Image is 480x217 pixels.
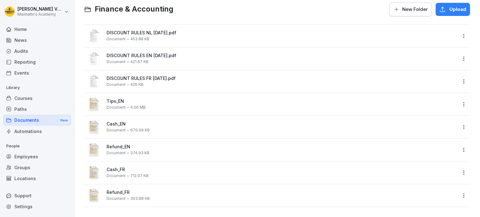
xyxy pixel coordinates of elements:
[107,37,126,41] span: Document
[3,115,71,126] div: Documents
[107,167,457,172] span: Cash_FR
[107,196,126,201] span: Document
[130,60,148,64] span: 421.67 KB
[130,37,149,41] span: 453.88 KB
[449,6,466,13] span: Upload
[3,67,71,78] a: Events
[107,121,457,127] span: Cash_EN
[130,174,148,178] span: 712.07 KB
[59,117,69,124] div: New
[107,151,126,155] span: Document
[389,2,432,16] button: New Folder
[107,99,457,104] span: Tips_EN
[3,35,71,46] a: News
[130,82,143,87] span: 426 KB
[3,46,71,57] a: Audits
[3,151,71,162] a: Employees
[130,151,149,155] span: 374.93 KB
[107,128,126,132] span: Document
[95,5,173,14] span: Finance & Accounting
[17,7,63,12] p: [PERSON_NAME] Vanderbeken
[3,24,71,35] a: Home
[130,128,150,132] span: 670.99 KB
[3,201,71,212] a: Settings
[107,53,457,58] span: DISCOUNT RULES EN [DATE].pdf
[130,196,150,201] span: 393.88 KB
[107,60,126,64] span: Document
[107,82,126,87] span: Document
[3,173,71,184] a: Locations
[436,3,470,16] button: Upload
[3,141,71,151] p: People
[3,104,71,115] a: Paths
[3,83,71,93] p: Library
[107,190,457,195] span: Refund_FR
[107,144,457,150] span: Refund_EN
[130,105,146,110] span: 4.06 MB
[17,12,63,17] p: Manhattn's Academy
[107,105,126,110] span: Document
[3,57,71,67] a: Reporting
[3,162,71,173] a: Groups
[3,115,71,126] a: DocumentsNew
[107,174,126,178] span: Document
[107,76,457,81] span: DISCOUNT RULES FR [DATE].pdf
[3,93,71,104] a: Courses
[107,30,457,36] span: DISCOUNT RULES NL [DATE].pdf
[402,6,428,13] span: New Folder
[3,126,71,137] a: Automations
[3,190,71,201] div: Support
